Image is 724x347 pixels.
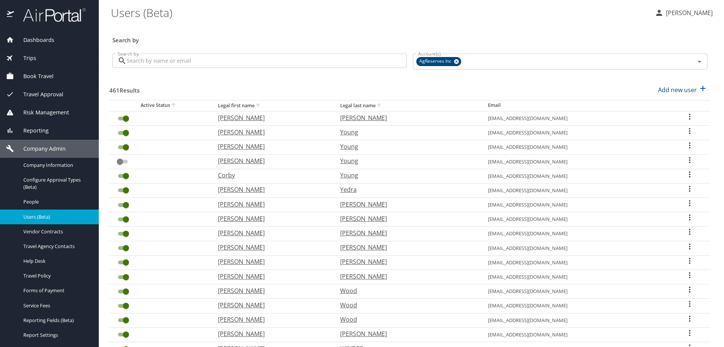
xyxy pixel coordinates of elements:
[218,272,325,281] p: [PERSON_NAME]
[340,185,473,194] p: Yedra
[340,257,473,266] p: [PERSON_NAME]
[658,85,697,94] p: Add new user
[14,90,63,99] span: Travel Approval
[694,56,705,67] button: Open
[218,329,325,338] p: [PERSON_NAME]
[482,227,669,241] td: [EMAIL_ADDRESS][DOMAIN_NAME]
[340,128,473,137] p: Young
[218,142,325,151] p: [PERSON_NAME]
[652,6,716,20] button: [PERSON_NAME]
[23,228,90,235] span: Vendor Contracts
[111,1,649,24] h1: Users (Beta)
[482,299,669,313] td: [EMAIL_ADDRESS][DOMAIN_NAME]
[14,72,54,80] span: Book Travel
[14,145,66,153] span: Company Admin
[23,213,90,221] span: Users (Beta)
[255,102,262,109] button: sort
[218,185,325,194] p: [PERSON_NAME]
[23,332,90,339] span: Report Settings
[482,154,669,169] td: [EMAIL_ADDRESS][DOMAIN_NAME]
[340,142,473,151] p: Young
[482,270,669,284] td: [EMAIL_ADDRESS][DOMAIN_NAME]
[482,169,669,183] td: [EMAIL_ADDRESS][DOMAIN_NAME]
[482,140,669,154] td: [EMAIL_ADDRESS][DOMAIN_NAME]
[109,82,140,95] h3: 461 Results
[212,100,334,111] th: Legal first name
[340,315,473,324] p: Wood
[170,102,178,109] button: sort
[340,156,473,165] p: Young
[218,214,325,223] p: [PERSON_NAME]
[340,228,473,238] p: [PERSON_NAME]
[14,54,36,62] span: Trips
[7,8,15,22] img: icon-airportal.png
[14,126,49,135] span: Reporting
[112,31,707,45] h3: Search by
[218,171,325,180] p: Corby
[218,301,325,310] p: [PERSON_NAME]
[340,301,473,310] p: Wood
[23,243,90,250] span: Travel Agency Contacts
[218,113,325,122] p: [PERSON_NAME]
[340,329,473,338] p: [PERSON_NAME]
[416,57,461,66] div: AgReserves Inc
[218,156,325,165] p: [PERSON_NAME]
[482,313,669,327] td: [EMAIL_ADDRESS][DOMAIN_NAME]
[482,255,669,270] td: [EMAIL_ADDRESS][DOMAIN_NAME]
[14,108,69,117] span: Risk Management
[127,54,407,68] input: Search by name or email
[218,200,325,209] p: [PERSON_NAME]
[218,315,325,324] p: [PERSON_NAME]
[218,128,325,137] p: [PERSON_NAME]
[23,302,90,309] span: Service Fees
[340,171,473,180] p: Young
[482,126,669,140] td: [EMAIL_ADDRESS][DOMAIN_NAME]
[482,111,669,125] td: [EMAIL_ADDRESS][DOMAIN_NAME]
[23,287,90,294] span: Forms of Payment
[218,257,325,266] p: [PERSON_NAME]
[23,258,90,265] span: Help Desk
[416,57,456,65] span: AgReserves Inc
[109,100,212,111] th: Active Status
[23,272,90,279] span: Travel Policy
[482,327,669,342] td: [EMAIL_ADDRESS][DOMAIN_NAME]
[482,212,669,227] td: [EMAIL_ADDRESS][DOMAIN_NAME]
[334,100,482,111] th: Legal last name
[23,162,90,169] span: Company Information
[482,198,669,212] td: [EMAIL_ADDRESS][DOMAIN_NAME]
[340,214,473,223] p: [PERSON_NAME]
[340,113,473,122] p: [PERSON_NAME]
[340,286,473,295] p: Wood
[664,8,713,17] p: [PERSON_NAME]
[218,228,325,238] p: [PERSON_NAME]
[482,183,669,197] td: [EMAIL_ADDRESS][DOMAIN_NAME]
[15,8,86,22] img: airportal-logo.png
[482,284,669,299] td: [EMAIL_ADDRESS][DOMAIN_NAME]
[23,176,90,191] span: Configure Approval Types (Beta)
[376,102,383,109] button: sort
[482,100,669,111] th: Email
[340,243,473,252] p: [PERSON_NAME]
[14,36,54,44] span: Dashboards
[655,82,710,98] button: Add new user
[23,317,90,324] span: Reporting Fields (Beta)
[23,198,90,205] span: People
[340,200,473,209] p: [PERSON_NAME]
[218,286,325,295] p: [PERSON_NAME]
[482,241,669,255] td: [EMAIL_ADDRESS][DOMAIN_NAME]
[218,243,325,252] p: [PERSON_NAME]
[340,272,473,281] p: [PERSON_NAME]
